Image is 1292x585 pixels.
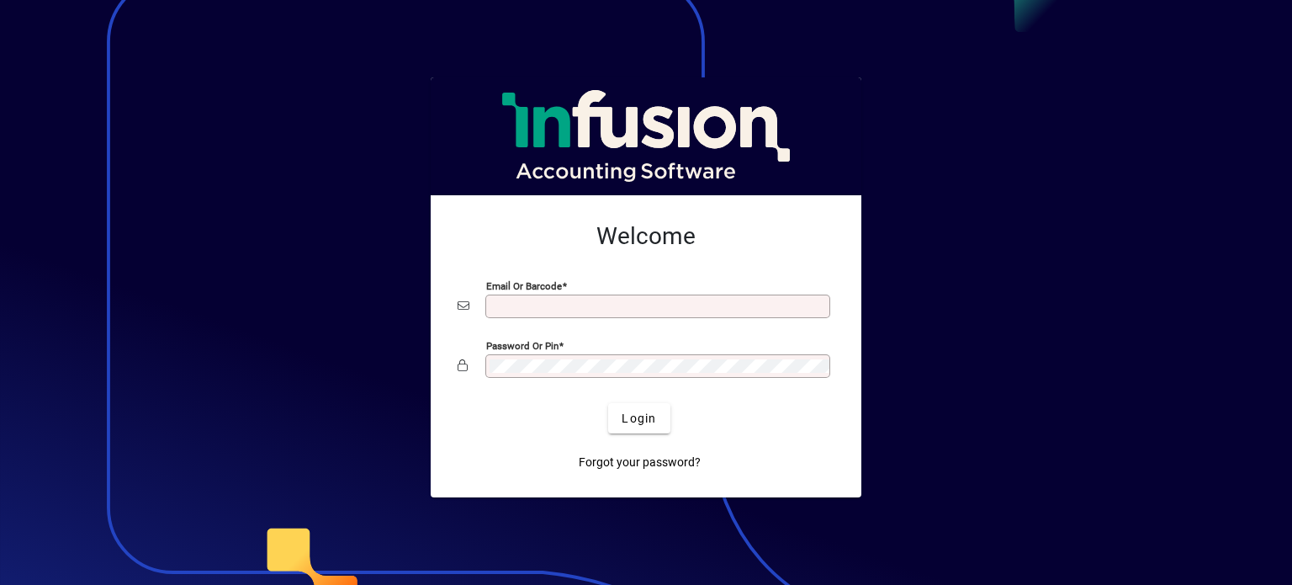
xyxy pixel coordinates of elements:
[579,454,701,471] span: Forgot your password?
[486,280,562,292] mat-label: Email or Barcode
[806,300,819,314] img: npw-badge-icon-locked.svg
[622,410,656,428] span: Login
[806,360,819,374] img: npw-badge-icon-locked.svg
[608,403,670,433] button: Login
[486,340,559,352] mat-label: Password or Pin
[458,222,834,251] h2: Welcome
[572,447,707,477] a: Forgot your password?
